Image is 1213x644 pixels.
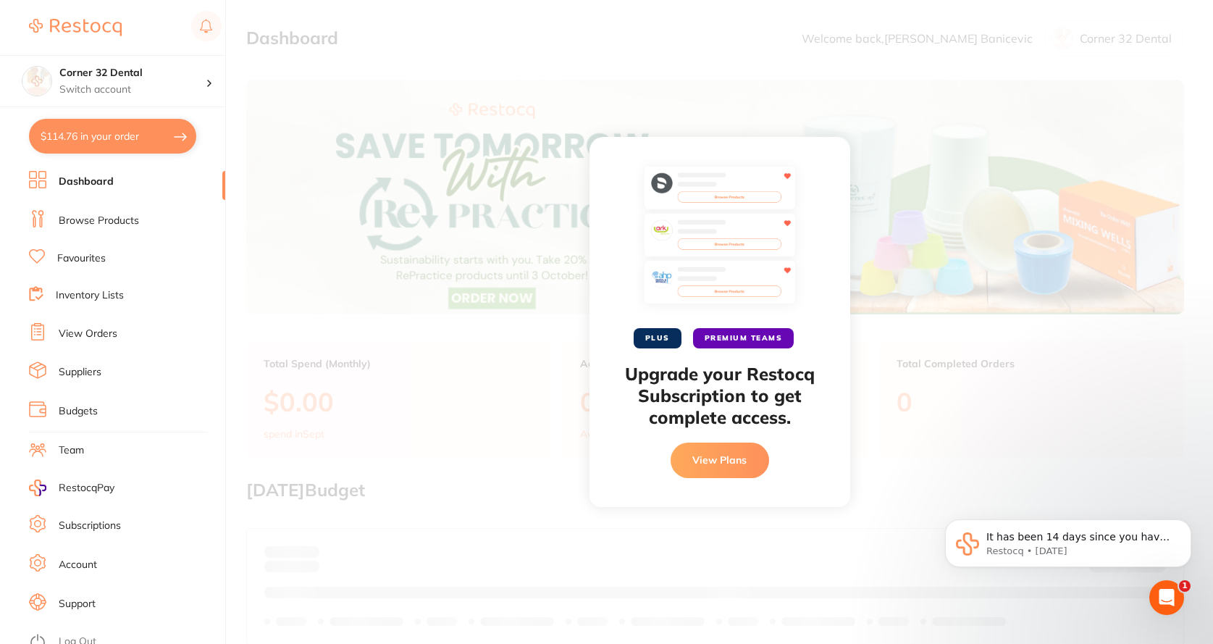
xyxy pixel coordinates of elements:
[59,558,97,572] a: Account
[59,175,114,189] a: Dashboard
[59,327,117,341] a: View Orders
[29,480,46,496] img: RestocqPay
[59,66,206,80] h4: Corner 32 Dental
[29,11,122,44] a: Restocq Logo
[1149,580,1184,615] iframe: Intercom live chat
[57,251,106,266] a: Favourites
[29,480,114,496] a: RestocqPay
[59,481,114,495] span: RestocqPay
[618,363,821,428] h2: Upgrade your Restocq Subscription to get complete access.
[644,166,796,311] img: favourites-preview.svg
[1179,580,1191,592] span: 1
[56,288,124,303] a: Inventory Lists
[59,365,101,380] a: Suppliers
[29,19,122,36] img: Restocq Logo
[59,519,121,533] a: Subscriptions
[59,443,84,458] a: Team
[923,489,1213,605] iframe: Intercom notifications message
[693,328,794,348] span: PREMIUM TEAMS
[671,443,769,477] button: View Plans
[59,83,206,97] p: Switch account
[22,67,51,96] img: Corner 32 Dental
[59,404,98,419] a: Budgets
[29,119,196,154] button: $114.76 in your order
[59,597,96,611] a: Support
[634,328,681,348] span: PLUS
[59,214,139,228] a: Browse Products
